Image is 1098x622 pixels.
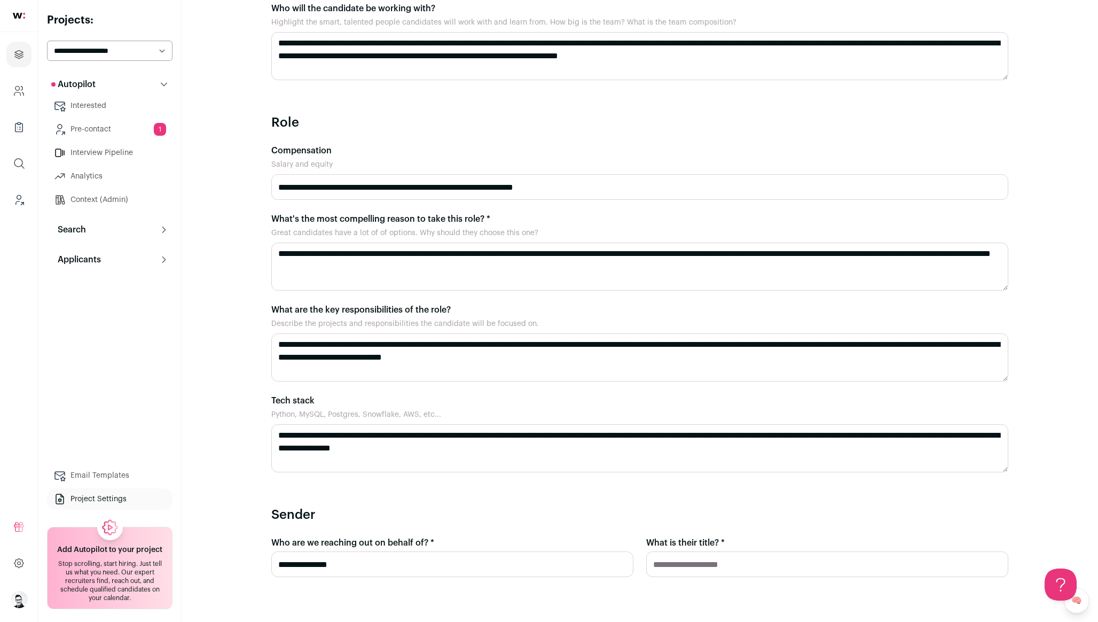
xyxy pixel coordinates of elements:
div: Stop scrolling, start hiring. Just tell us what you need. Our expert recruiters find, reach out, ... [54,559,166,602]
div: Highlight the smart, talented people candidates will work with and learn from. How big is the tea... [271,17,1008,28]
h2: Projects: [47,13,172,28]
h2: Add Autopilot to your project [57,545,162,555]
a: Interview Pipeline [47,142,172,164]
a: Add Autopilot to your project Stop scrolling, start hiring. Just tell us what you need. Our exper... [47,527,172,609]
div: Describe the projects and responsibilities the candidate will be focused on. [271,318,1008,329]
label: Who are we reaching out on behalf of? * [271,537,633,549]
label: Compensation [271,144,1008,157]
a: Email Templates [47,465,172,486]
p: Autopilot [51,78,96,91]
a: Company Lists [6,114,32,140]
p: Applicants [51,253,101,266]
a: Context (Admin) [47,189,172,211]
button: Applicants [47,249,172,270]
a: Pre-contact1 [47,119,172,140]
p: Search [51,223,86,236]
label: Who will the candidate be working with? [271,2,1008,15]
h2: Sender [271,507,1008,524]
button: Search [47,219,172,240]
label: Tech stack [271,394,1008,407]
img: 13401752-medium_jpg [11,591,28,608]
a: 🧠 [1064,588,1089,613]
a: Leads (Backoffice) [6,187,32,213]
span: 1 [154,123,166,136]
img: wellfound-shorthand-0d5821cbd27db2630d0214b213865d53afaa358527fdda9d0ea32b1df1b89c2c.svg [13,13,25,19]
a: Project Settings [47,488,172,510]
label: What's the most compelling reason to take this role? * [271,213,1008,226]
a: Interested [47,95,172,116]
button: Autopilot [47,74,172,95]
a: Analytics [47,166,172,187]
div: Great candidates have a lot of of options. Why should they choose this one? [271,228,1008,238]
iframe: Help Scout Beacon - Open [1045,569,1077,601]
label: What is their title? * [646,537,1008,549]
div: Salary and equity [271,159,1008,170]
div: Python, MySQL, Postgres, Snowflake, AWS, etc... [271,409,1008,420]
h2: Role [271,114,1008,131]
a: Company and ATS Settings [6,78,32,104]
a: Projects [6,42,32,67]
label: What are the key responsibilities of the role? [271,304,1008,316]
button: Open dropdown [11,591,28,608]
